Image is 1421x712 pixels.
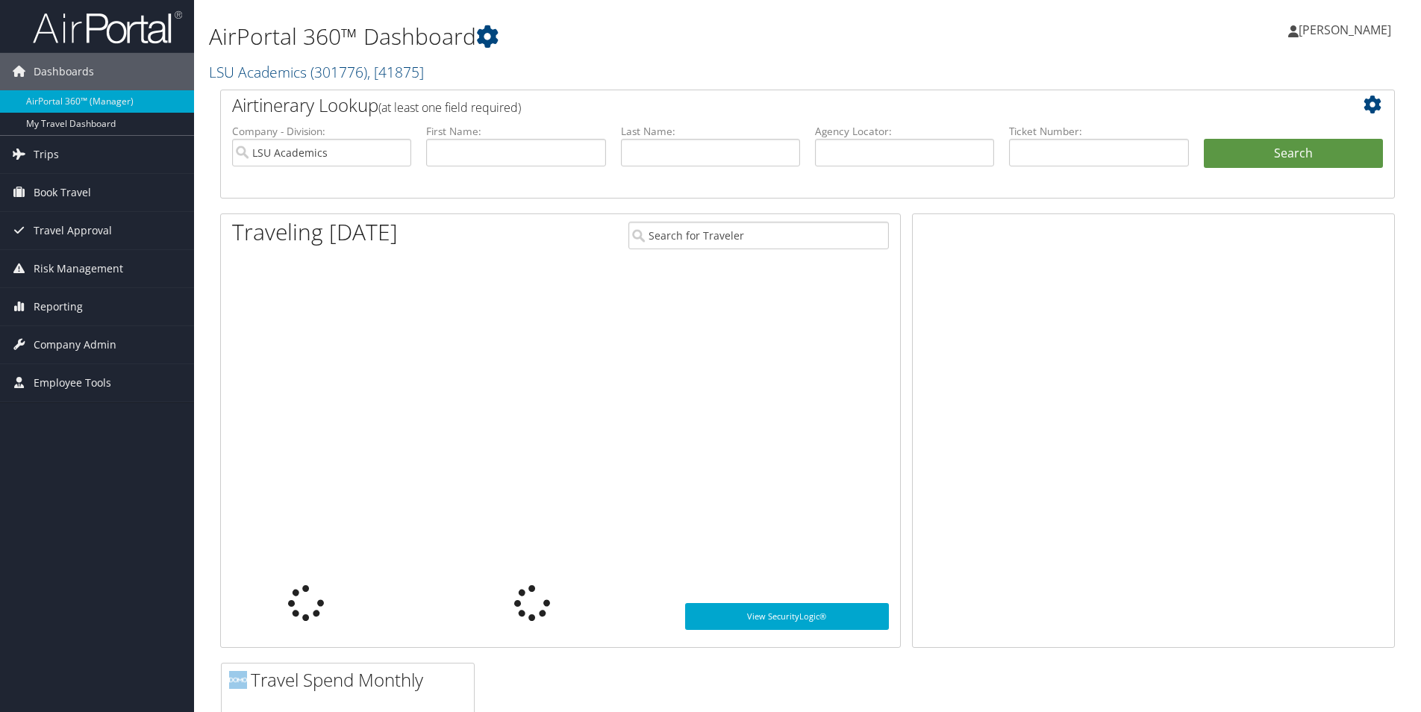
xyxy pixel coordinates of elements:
[232,93,1285,118] h2: Airtinerary Lookup
[34,174,91,211] span: Book Travel
[1009,124,1188,139] label: Ticket Number:
[34,53,94,90] span: Dashboards
[34,136,59,173] span: Trips
[621,124,800,139] label: Last Name:
[34,326,116,363] span: Company Admin
[1299,22,1391,38] span: [PERSON_NAME]
[209,21,1007,52] h1: AirPortal 360™ Dashboard
[378,99,521,116] span: (at least one field required)
[232,124,411,139] label: Company - Division:
[1204,139,1383,169] button: Search
[34,288,83,325] span: Reporting
[209,62,424,82] a: LSU Academics
[34,212,112,249] span: Travel Approval
[310,62,367,82] span: ( 301776 )
[685,603,889,630] a: View SecurityLogic®
[229,667,474,693] h2: Travel Spend Monthly
[34,250,123,287] span: Risk Management
[33,10,182,45] img: airportal-logo.png
[815,124,994,139] label: Agency Locator:
[229,671,247,689] img: domo-logo.png
[628,222,889,249] input: Search for Traveler
[1288,7,1406,52] a: [PERSON_NAME]
[34,364,111,402] span: Employee Tools
[232,216,398,248] h1: Traveling [DATE]
[367,62,424,82] span: , [ 41875 ]
[426,124,605,139] label: First Name:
